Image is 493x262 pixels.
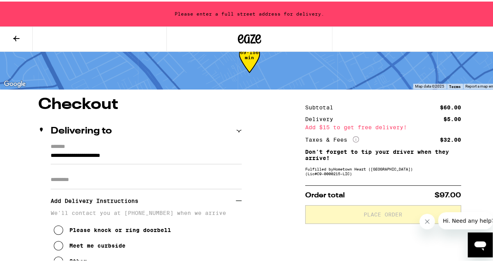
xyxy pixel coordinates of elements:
iframe: Button to launch messaging window [468,231,493,256]
div: Subtotal [305,103,339,109]
span: Order total [305,190,345,197]
div: 69-156 min [239,48,260,77]
img: Google [2,77,28,88]
span: Place Order [364,210,402,216]
a: Open this area in Google Maps (opens a new window) [2,77,28,88]
h3: Add Delivery Instructions [51,190,236,208]
iframe: Close message [419,212,435,228]
a: Terms [449,83,461,87]
button: Please knock or ring doorbell [54,221,171,236]
h2: Delivering to [51,125,112,134]
div: Please knock or ring doorbell [69,225,171,232]
p: Don't forget to tip your driver when they arrive! [305,147,461,160]
div: Add $15 to get free delivery! [305,123,461,128]
div: Meet me curbside [69,241,125,247]
div: Taxes & Fees [305,135,359,142]
span: $97.00 [435,190,461,197]
div: $60.00 [440,103,461,109]
div: $32.00 [440,135,461,141]
span: Hi. Need any help? [5,5,56,12]
div: Delivery [305,115,339,120]
div: Fulfilled by Hometown Heart ([GEOGRAPHIC_DATA]) (Lic# C9-0000215-LIC ) [305,165,461,174]
button: Place Order [305,204,461,222]
iframe: Message from company [438,211,493,228]
div: $5.00 [444,115,461,120]
p: We'll contact you at [PHONE_NUMBER] when we arrive [51,208,242,215]
button: Meet me curbside [54,236,125,252]
h1: Checkout [38,95,242,111]
span: Map data ©2025 [415,83,444,87]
